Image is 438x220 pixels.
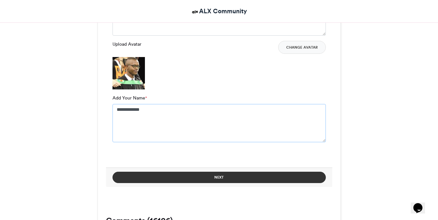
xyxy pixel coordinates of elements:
[278,41,326,54] button: Change Avatar
[112,95,147,101] label: Add Your Name
[112,172,326,183] button: Next
[411,194,432,214] iframe: chat widget
[191,8,199,16] img: ALX Community
[112,41,141,48] label: Upload Avatar
[112,57,145,89] img: 1755508292.575-b2dcae4267c1926e4edbba7f5065fdc4d8f11412.png
[191,6,247,16] a: ALX Community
